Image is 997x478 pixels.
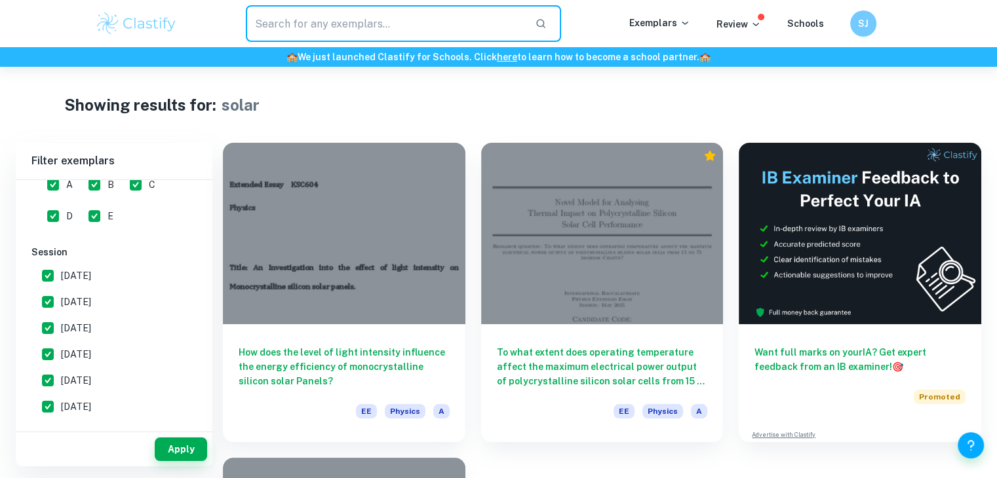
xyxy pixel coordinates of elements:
img: Clastify logo [95,10,178,37]
button: SJ [850,10,876,37]
span: EE [356,404,377,418]
span: Physics [642,404,683,418]
span: 🏫 [699,52,711,62]
a: How does the level of light intensity influence the energy efficiency of monocrystalline silicon ... [223,143,465,442]
span: D [66,209,73,223]
span: C [149,177,155,192]
span: A [433,404,450,418]
h6: SJ [855,16,870,31]
span: [DATE] [61,295,91,309]
h1: solar [222,93,260,117]
span: A [66,177,73,192]
span: [DATE] [61,373,91,388]
span: 🎯 [892,361,903,372]
a: To what extent does operating temperature affect the maximum electrical power output of polycryst... [481,143,724,442]
span: A [691,404,707,418]
span: E [108,209,113,223]
span: [DATE] [61,321,91,335]
p: Review [716,17,761,31]
img: Thumbnail [739,143,981,324]
a: here [497,52,517,62]
span: EE [614,404,635,418]
a: Advertise with Clastify [752,430,815,439]
h6: Session [31,245,197,259]
span: B [108,177,114,192]
button: Apply [155,437,207,461]
input: Search for any exemplars... [246,5,525,42]
span: [DATE] [61,399,91,414]
div: Premium [703,149,716,162]
h6: How does the level of light intensity influence the energy efficiency of monocrystalline silicon ... [239,345,450,388]
span: 🏫 [286,52,298,62]
h6: To what extent does operating temperature affect the maximum electrical power output of polycryst... [497,345,708,388]
a: Schools [787,18,824,29]
span: [DATE] [61,268,91,283]
h6: Want full marks on your IA ? Get expert feedback from an IB examiner! [754,345,966,374]
a: Want full marks on yourIA? Get expert feedback from an IB examiner!PromotedAdvertise with Clastify [739,143,981,442]
span: [DATE] [61,347,91,361]
h6: Filter exemplars [16,143,212,179]
h1: Showing results for: [64,93,216,117]
span: [DATE] [61,426,91,440]
h6: We just launched Clastify for Schools. Click to learn how to become a school partner. [3,50,994,64]
span: Physics [385,404,425,418]
button: Help and Feedback [958,432,984,458]
span: Promoted [914,390,966,404]
p: Exemplars [629,16,690,30]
